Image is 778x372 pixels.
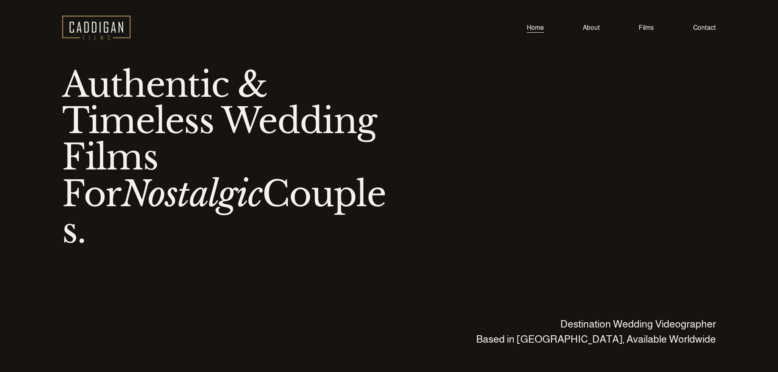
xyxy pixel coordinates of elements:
a: Films [639,22,654,33]
h1: Authentic & Timeless Wedding Films For Couples. [62,67,389,249]
a: Contact [693,22,716,33]
em: Nostalgic [121,173,262,216]
p: Destination Wedding Videographer Based in [GEOGRAPHIC_DATA], Available Worldwide [389,316,716,347]
a: About [583,22,600,33]
img: Caddigan Films [62,16,130,40]
a: Home [527,22,544,33]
